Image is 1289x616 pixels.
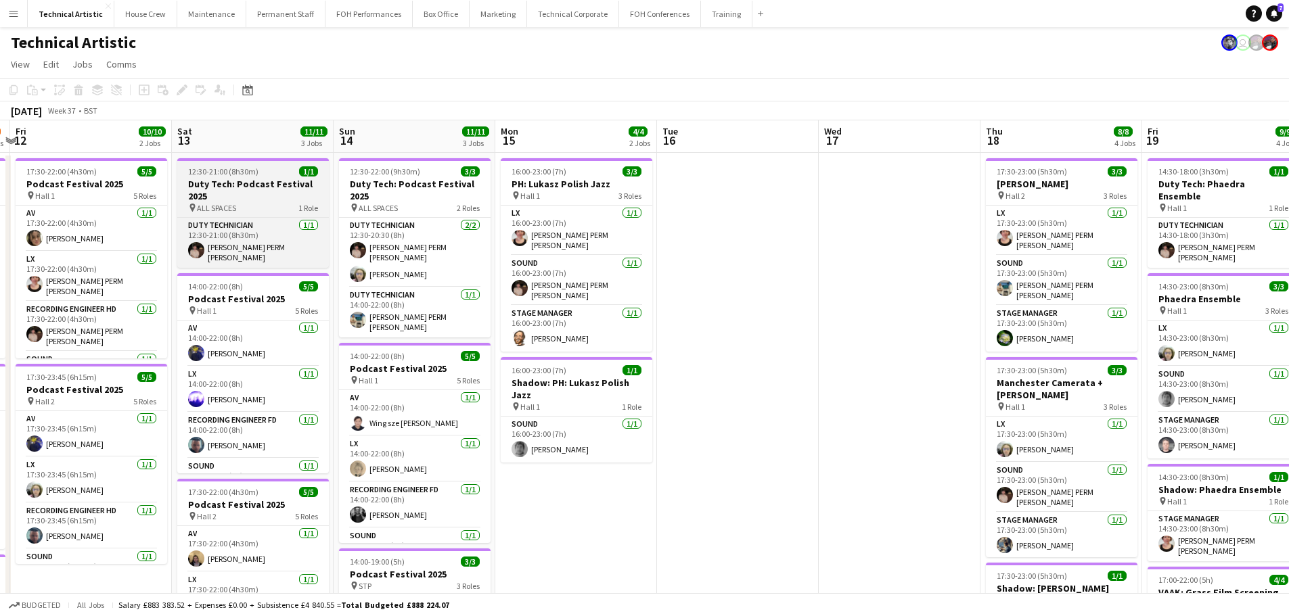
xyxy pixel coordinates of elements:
h3: Podcast Festival 2025 [16,383,167,396]
a: Comms [101,55,142,73]
span: 3 Roles [1265,306,1288,316]
button: FOH Conferences [619,1,701,27]
span: 8/8 [1114,126,1133,137]
span: All jobs [74,600,107,610]
span: 1/1 [1108,571,1127,581]
app-user-avatar: Liveforce Admin [1235,34,1251,51]
span: Hall 1 [1167,306,1187,316]
span: 4/4 [629,126,648,137]
h3: Podcast Festival 2025 [339,362,491,375]
div: 2 Jobs [629,138,650,148]
app-job-card: 16:00-23:00 (7h)1/1Shadow: PH: Lukasz Polish Jazz Hall 11 RoleSound1/116:00-23:00 (7h)[PERSON_NAME] [501,357,652,463]
span: 12:30-21:00 (8h30m) [188,166,258,176]
app-card-role: AV1/114:00-22:00 (8h)Wing sze [PERSON_NAME] [339,390,491,436]
div: Salary £883 383.52 + Expenses £0.00 + Subsistence £4 840.55 = [118,600,449,610]
span: 2 Roles [457,203,480,213]
button: Budgeted [7,598,63,613]
app-card-role: Sound1/117:30-23:00 (5h30m)[PERSON_NAME] PERM [PERSON_NAME] [986,463,1137,513]
span: 14:00-22:00 (8h) [188,281,243,291]
span: 13 [175,133,192,148]
h3: Podcast Festival 2025 [339,568,491,580]
span: Thu [986,125,1003,137]
span: 1 Role [298,203,318,213]
span: 5 Roles [133,191,156,201]
span: 16:00-23:00 (7h) [512,365,566,375]
span: Total Budgeted £888 224.07 [341,600,449,610]
h3: Manchester Camerata + [PERSON_NAME] [986,377,1137,401]
h3: PH: Lukasz Polish Jazz [501,178,652,190]
app-card-role: Sound1/116:00-23:00 (7h)[PERSON_NAME] [501,417,652,463]
span: 17:30-23:00 (5h30m) [997,166,1067,176]
span: Week 37 [45,105,78,116]
app-card-role: Recording Engineer FD1/114:00-22:00 (8h)[PERSON_NAME] [177,412,329,458]
app-user-avatar: Zubair PERM Dhalla [1262,34,1278,51]
div: 12:30-21:00 (8h30m)1/1Duty Tech: Podcast Festival 2025 ALL SPACES1 RoleDuty Technician1/112:30-21... [177,158,329,268]
span: 3 Roles [1104,191,1127,201]
span: 18 [984,133,1003,148]
span: ALL SPACES [197,203,236,213]
span: Sat [177,125,192,137]
span: 1/1 [1269,166,1288,176]
button: Technical Artistic [28,1,114,27]
span: 7 [1277,3,1284,12]
span: STP [359,581,371,591]
span: 1/1 [299,166,318,176]
span: Hall 2 [1005,191,1025,201]
span: Edit [43,58,59,70]
span: Fri [16,125,26,137]
app-card-role: Sound1/116:00-23:00 (7h)[PERSON_NAME] PERM [PERSON_NAME] [501,256,652,306]
div: BST [84,105,97,116]
span: 16 [660,133,678,148]
div: 2 Jobs [139,138,165,148]
app-card-role: Stage Manager1/117:30-23:00 (5h30m)[PERSON_NAME] [986,306,1137,352]
app-card-role: Stage Manager1/117:30-23:00 (5h30m)[PERSON_NAME] [986,513,1137,559]
div: 4 Jobs [1114,138,1135,148]
span: Hall 1 [197,306,217,316]
app-card-role: LX1/117:30-23:45 (6h15m)[PERSON_NAME] [16,457,167,503]
app-card-role: Duty Technician1/112:30-21:00 (8h30m)[PERSON_NAME] PERM [PERSON_NAME] [177,218,329,268]
span: 5/5 [299,281,318,291]
span: 5/5 [461,351,480,361]
span: 12:30-22:00 (9h30m) [350,166,420,176]
span: 1/1 [623,365,641,375]
span: Mon [501,125,518,137]
a: 7 [1266,5,1282,22]
button: Technical Corporate [527,1,619,27]
span: 17:00-22:00 (5h) [1158,575,1213,585]
app-job-card: 14:00-22:00 (8h)5/5Podcast Festival 2025 Hall 15 RolesAV1/114:00-22:00 (8h)[PERSON_NAME]LX1/114:0... [177,273,329,473]
app-user-avatar: Krisztian PERM Vass [1221,34,1238,51]
span: 19 [1146,133,1158,148]
app-card-role: LX1/116:00-23:00 (7h)[PERSON_NAME] PERM [PERSON_NAME] [501,206,652,256]
span: 14:30-23:00 (8h30m) [1158,281,1229,291]
app-job-card: 17:30-23:00 (5h30m)3/3[PERSON_NAME] Hall 23 RolesLX1/117:30-23:00 (5h30m)[PERSON_NAME] PERM [PERS... [986,158,1137,352]
app-job-card: 17:30-23:45 (6h15m)5/5Podcast Festival 2025 Hall 25 RolesAV1/117:30-23:45 (6h15m)[PERSON_NAME]LX1... [16,364,167,564]
div: 3 Jobs [463,138,489,148]
span: Hall 1 [1005,402,1025,412]
button: FOH Performances [325,1,413,27]
span: 5 Roles [295,511,318,521]
div: 17:30-22:00 (4h30m)5/5Podcast Festival 2025 Hall 15 RolesAV1/117:30-22:00 (4h30m)[PERSON_NAME]LX1... [16,158,167,358]
app-card-role: Sound1/114:00-22:00 (8h) [177,458,329,504]
button: Permanent Staff [246,1,325,27]
div: [DATE] [11,104,42,118]
span: 14:00-19:00 (5h) [350,556,405,567]
app-job-card: 16:00-23:00 (7h)3/3PH: Lukasz Polish Jazz Hall 13 RolesLX1/116:00-23:00 (7h)[PERSON_NAME] PERM [P... [501,158,652,352]
span: 5/5 [137,372,156,382]
app-card-role: AV1/117:30-23:45 (6h15m)[PERSON_NAME] [16,411,167,457]
span: 17:30-22:00 (4h30m) [188,487,258,497]
span: 3/3 [1108,166,1127,176]
span: Hall 1 [1167,496,1187,506]
app-card-role: AV1/114:00-22:00 (8h)[PERSON_NAME] [177,321,329,366]
span: 5 Roles [457,375,480,385]
span: 3 Roles [1104,402,1127,412]
span: Jobs [72,58,93,70]
span: 3/3 [461,556,480,567]
span: 5/5 [137,166,156,176]
a: Jobs [67,55,98,73]
app-card-role: LX1/117:30-22:00 (4h30m)[PERSON_NAME] PERM [PERSON_NAME] [16,252,167,302]
app-card-role: Sound1/117:30-23:00 (5h30m)[PERSON_NAME] PERM [PERSON_NAME] [986,256,1137,306]
span: Hall 1 [359,375,378,385]
a: View [5,55,35,73]
span: 3/3 [623,166,641,176]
